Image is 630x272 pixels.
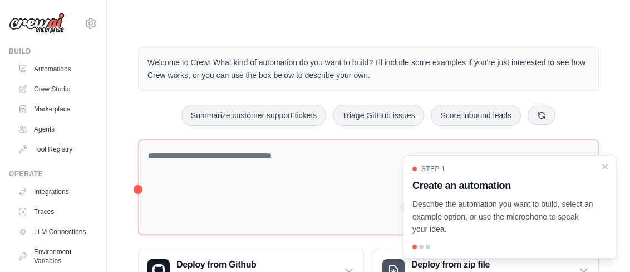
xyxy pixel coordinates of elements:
[13,140,97,158] a: Tool Registry
[13,100,97,118] a: Marketplace
[412,198,594,236] p: Describe the automation you want to build, select an example option, or use the microphone to spe...
[9,13,65,34] img: Logo
[13,120,97,138] a: Agents
[147,56,589,82] p: Welcome to Crew! What kind of automation do you want to build? I'll include some examples if you'...
[601,162,609,171] button: Close walkthrough
[412,178,594,193] h3: Create an automation
[574,218,630,272] div: Sohbet Aracı
[574,218,630,272] iframe: Chat Widget
[9,47,97,56] div: Build
[13,80,97,98] a: Crew Studio
[9,169,97,178] div: Operate
[411,258,505,271] h3: Deploy from zip file
[13,223,97,241] a: LLM Connections
[181,105,326,126] button: Summarize customer support tickets
[431,105,521,126] button: Score inbound leads
[176,258,324,271] h3: Deploy from Github
[13,60,97,78] a: Automations
[13,183,97,201] a: Integrations
[13,203,97,221] a: Traces
[421,164,445,173] span: Step 1
[333,105,424,126] button: Triage GitHub issues
[13,243,97,270] a: Environment Variables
